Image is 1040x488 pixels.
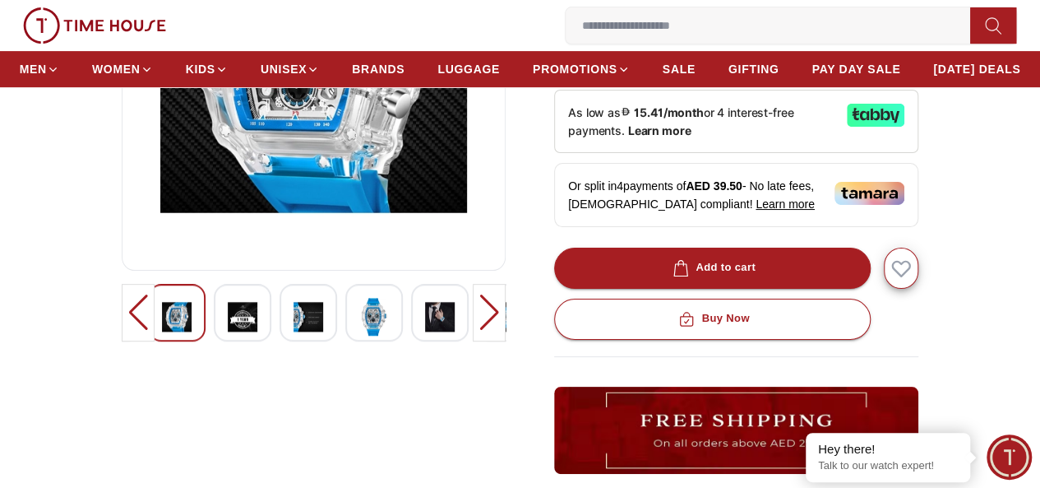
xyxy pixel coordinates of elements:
[933,54,1020,84] a: [DATE] DEALS
[554,299,871,340] button: Buy Now
[756,198,815,211] span: Learn more
[228,298,257,336] img: Kenneth Scott Men's Multi Function Ivory Dial Watch - K25103-ZSBI
[554,248,871,289] button: Add to cart
[352,54,404,84] a: BRANDS
[663,61,696,77] span: SALE
[261,54,319,84] a: UNISEX
[437,54,500,84] a: LUGGAGE
[352,61,404,77] span: BRANDS
[425,298,455,336] img: Kenneth Scott Men's Multi Function Ivory Dial Watch - K25103-ZSBI
[294,298,323,336] img: Kenneth Scott Men's Multi Function Ivory Dial Watch - K25103-ZSBI
[818,441,958,458] div: Hey there!
[686,179,742,193] span: AED 39.50
[675,309,749,328] div: Buy Now
[20,54,59,84] a: MEN
[186,61,215,77] span: KIDS
[669,258,756,277] div: Add to cart
[162,298,192,336] img: Kenneth Scott Men's Multi Function Ivory Dial Watch - K25103-ZSBI
[261,61,307,77] span: UNISEX
[818,459,958,473] p: Talk to our watch expert!
[811,54,900,84] a: PAY DAY SALE
[554,387,918,474] img: ...
[933,61,1020,77] span: [DATE] DEALS
[554,163,918,227] div: Or split in 4 payments of - No late fees, [DEMOGRAPHIC_DATA] compliant!
[834,182,904,205] img: Tamara
[186,54,228,84] a: KIDS
[811,61,900,77] span: PAY DAY SALE
[23,7,166,44] img: ...
[533,61,617,77] span: PROMOTIONS
[92,61,141,77] span: WOMEN
[663,54,696,84] a: SALE
[987,435,1032,480] div: Chat Widget
[533,54,630,84] a: PROMOTIONS
[728,54,779,84] a: GIFTING
[437,61,500,77] span: LUGGAGE
[92,54,153,84] a: WOMEN
[20,61,47,77] span: MEN
[728,61,779,77] span: GIFTING
[359,298,389,336] img: Kenneth Scott Men's Multi Function Ivory Dial Watch - K25103-ZSBI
